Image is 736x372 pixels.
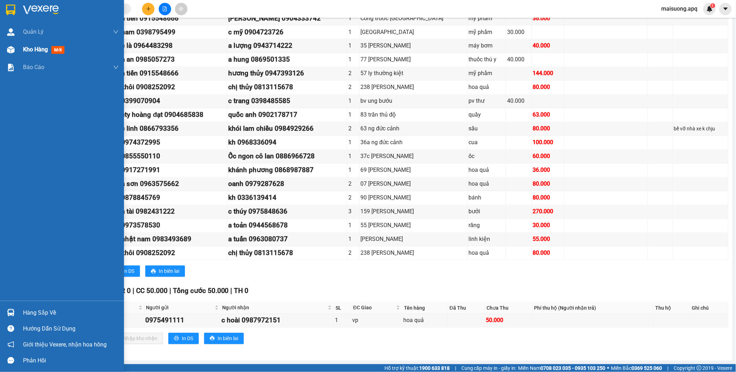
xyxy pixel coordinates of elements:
[361,124,466,133] div: 63 ng đức cảnh
[533,124,563,133] div: 80.000
[384,364,450,372] span: Hỗ trợ kỹ thuật:
[122,27,226,38] div: nam 0398795499
[469,69,505,78] div: mỹ phẩm
[231,287,232,295] span: |
[174,336,179,342] span: printer
[7,341,14,348] span: notification
[7,46,15,53] img: warehouse-icon
[210,336,215,342] span: printer
[656,4,703,13] span: maisuong.apq
[182,335,193,343] span: In DS
[353,304,395,312] span: ĐC Giao
[507,55,530,64] div: 40.000
[122,248,226,259] div: khôi 0908252092
[348,69,358,78] div: 2
[6,5,15,15] img: logo-vxr
[723,6,729,12] span: caret-down
[461,364,517,372] span: Cung cấp máy in - giấy in:
[223,304,327,312] span: Người nhận
[23,308,119,318] div: Hàng sắp về
[162,6,167,11] span: file-add
[361,152,466,161] div: 37c [PERSON_NAME]
[228,96,346,107] div: c trang 0398485585
[117,287,131,295] span: CR 0
[348,83,358,92] div: 2
[159,267,179,275] span: In biên lai
[541,365,606,371] strong: 0708 023 035 - 0935 103 250
[122,55,226,65] div: a an 0985057273
[507,28,530,36] div: 30.000
[204,333,244,344] button: printerIn biên lai
[403,316,446,325] div: hoa quả
[348,166,358,175] div: 1
[23,355,119,366] div: Phản hồi
[348,111,358,119] div: 1
[507,97,530,106] div: 40.000
[136,287,168,295] span: CC 50.000
[469,207,505,216] div: bưởi
[122,137,226,148] div: 0974372995
[361,193,466,202] div: 90 [PERSON_NAME]
[122,207,226,217] div: a tài 0982431222
[348,14,358,23] div: 1
[122,220,226,231] div: 0973578530
[469,41,505,50] div: máy bơm
[712,3,714,8] span: 1
[122,96,226,107] div: 0399070904
[348,152,358,161] div: 1
[122,165,226,176] div: 0917271991
[145,266,185,277] button: printerIn biên lai
[228,207,346,217] div: c thúy 0975848636
[228,124,346,134] div: khói lam chiều 0984929266
[113,29,119,35] span: down
[697,366,702,371] span: copyright
[348,193,358,202] div: 2
[533,221,563,230] div: 30.000
[23,323,119,334] div: Hướng dẫn sử dụng
[361,111,466,119] div: 83 trần thủ độ
[122,68,226,79] div: a tiến 0915548666
[353,316,401,325] div: vp
[122,82,226,93] div: khôi 0908252092
[122,41,226,51] div: c là 0964483298
[361,83,466,92] div: 238 [PERSON_NAME]
[122,13,226,24] div: a tiến 0915548666
[469,166,505,175] div: hoa quả
[361,138,466,147] div: 36a ng đức cảnh
[51,46,64,54] span: mới
[23,27,44,36] span: Quản Lý
[607,367,609,370] span: ⚪️
[419,365,450,371] strong: 1900 633 818
[469,97,505,106] div: pv thư
[690,302,729,314] th: Ghi chú
[611,364,662,372] span: Miền Bắc
[533,166,563,175] div: 36.000
[222,315,333,326] div: c hoài 0987972151
[486,316,531,325] div: 50.000
[533,193,563,202] div: 80.000
[348,138,358,147] div: 1
[469,83,505,92] div: hoa quả
[361,207,466,216] div: 159 [PERSON_NAME]
[533,152,563,161] div: 60.000
[142,3,154,15] button: plus
[122,179,226,190] div: a sơn 0963575662
[234,287,249,295] span: TH 0
[348,221,358,230] div: 1
[632,365,662,371] strong: 0369 525 060
[469,221,505,230] div: răng
[348,28,358,36] div: 1
[228,41,346,51] div: a lượng 0943714222
[348,97,358,106] div: 1
[123,267,134,275] span: In DS
[533,180,563,188] div: 80.000
[361,69,466,78] div: 57 ly thường kiệt
[228,137,346,148] div: kh 0968336094
[228,55,346,65] div: a hung 0869501335
[485,302,533,314] th: Chưa Thu
[361,166,466,175] div: 69 [PERSON_NAME]
[348,41,358,50] div: 1
[146,6,151,11] span: plus
[469,138,505,147] div: cua
[173,287,229,295] span: Tổng cước 50.000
